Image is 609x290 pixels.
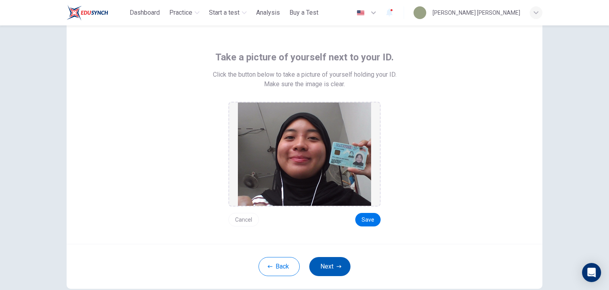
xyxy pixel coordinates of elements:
[582,263,601,282] div: Open Intercom Messenger
[215,51,394,64] span: Take a picture of yourself next to your ID.
[67,5,126,21] a: ELTC logo
[209,8,239,17] span: Start a test
[228,213,259,226] button: Cancel
[414,6,426,19] img: Profile picture
[253,6,283,20] button: Analysis
[264,79,345,89] span: Make sure the image is clear.
[67,5,108,21] img: ELTC logo
[309,257,350,276] button: Next
[259,257,300,276] button: Back
[238,102,371,206] img: preview screemshot
[126,6,163,20] button: Dashboard
[169,8,192,17] span: Practice
[289,8,318,17] span: Buy a Test
[355,213,381,226] button: Save
[356,10,366,16] img: en
[206,6,250,20] button: Start a test
[433,8,520,17] div: [PERSON_NAME] [PERSON_NAME]
[130,8,160,17] span: Dashboard
[286,6,322,20] button: Buy a Test
[256,8,280,17] span: Analysis
[166,6,203,20] button: Practice
[213,70,396,79] span: Click the button below to take a picture of yourself holding your ID.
